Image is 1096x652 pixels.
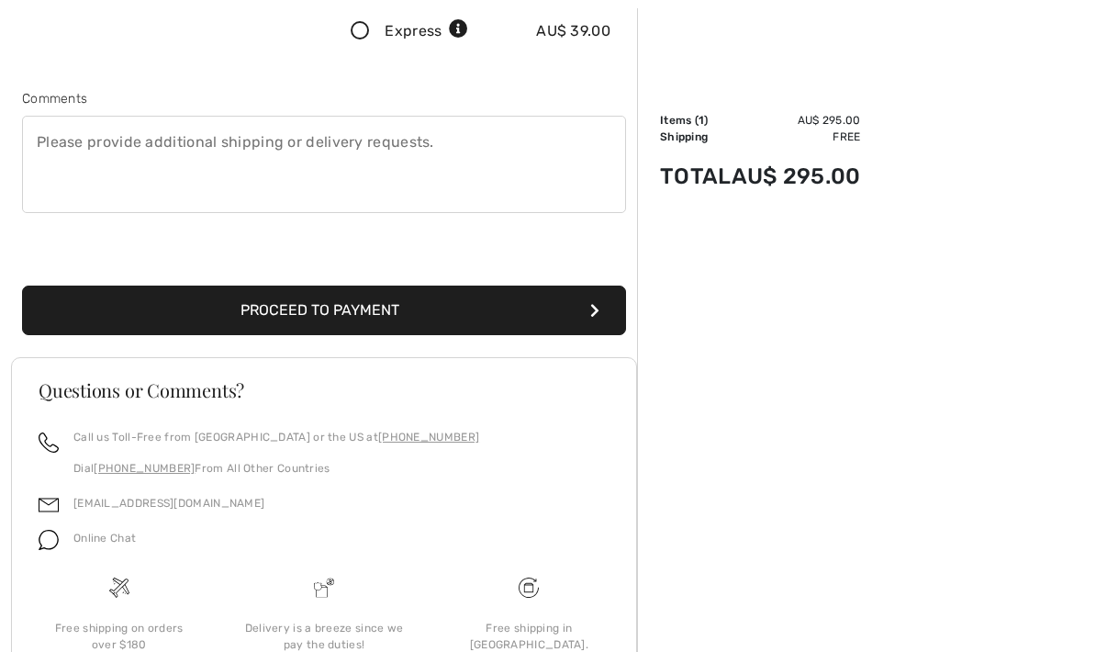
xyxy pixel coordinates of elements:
img: Delivery is a breeze since we pay the duties! [314,579,334,599]
p: Dial From All Other Countries [73,461,479,478]
td: Total [660,145,732,208]
span: 1 [699,114,704,127]
a: [PHONE_NUMBER] [94,463,195,476]
h3: Questions or Comments? [39,382,610,400]
td: AU$ 295.00 [732,112,861,129]
span: Online Chat [73,533,136,545]
td: Shipping [660,129,732,145]
img: email [39,496,59,516]
button: Proceed to Payment [22,287,626,336]
td: Free [732,129,861,145]
div: Express [385,21,468,43]
img: Free shipping on orders over $180 [519,579,539,599]
div: Comments [22,90,626,109]
td: Items ( ) [660,112,732,129]
td: AU$ 295.00 [732,145,861,208]
img: Free shipping on orders over $180 [109,579,129,599]
img: call [39,433,59,454]
a: [EMAIL_ADDRESS][DOMAIN_NAME] [73,498,264,511]
a: [PHONE_NUMBER] [378,432,479,444]
img: chat [39,531,59,551]
p: Call us Toll-Free from [GEOGRAPHIC_DATA] or the US at [73,430,479,446]
div: AU$ 39.00 [536,21,610,43]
